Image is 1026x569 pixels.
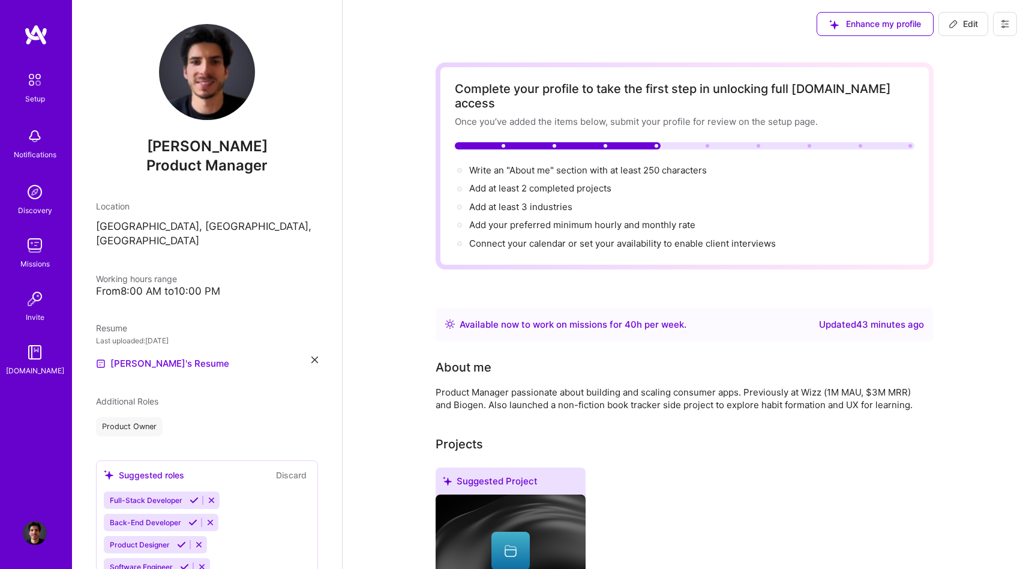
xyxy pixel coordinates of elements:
[14,148,56,161] div: Notifications
[25,92,45,105] div: Setup
[436,358,491,376] div: Tell us a little about yourself
[22,67,47,92] img: setup
[469,201,572,212] span: Add at least 3 industries
[24,24,48,46] img: logo
[190,496,199,505] i: Accept
[436,435,483,453] div: Add projects you've worked on
[436,358,491,376] div: About me
[311,357,318,363] i: icon Close
[6,364,64,377] div: [DOMAIN_NAME]
[96,396,158,406] span: Additional Roles
[819,318,924,332] div: Updated 43 minutes ago
[23,521,47,545] img: User Avatar
[26,311,44,324] div: Invite
[443,477,452,486] i: icon SuggestedTeams
[938,12,988,36] div: null
[469,238,776,249] span: Connect your calendar or set your availability to enable client interviews
[469,164,709,176] span: Write an "About me" section with at least 250 characters
[96,220,318,248] p: [GEOGRAPHIC_DATA], [GEOGRAPHIC_DATA], [GEOGRAPHIC_DATA]
[23,180,47,204] img: discovery
[110,496,182,505] span: Full-Stack Developer
[20,521,50,545] a: User Avatar
[159,24,255,120] img: User Avatar
[23,233,47,257] img: teamwork
[194,540,203,549] i: Reject
[96,417,163,436] div: Product Owner
[96,137,318,155] span: [PERSON_NAME]
[110,540,170,549] span: Product Designer
[455,82,914,110] div: Complete your profile to take the first step in unlocking full [DOMAIN_NAME] access
[23,287,47,311] img: Invite
[23,340,47,364] img: guide book
[938,12,988,36] button: Edit
[146,157,268,174] span: Product Manager
[469,219,695,230] span: Add your preferred minimum hourly and monthly rate
[436,468,586,499] div: Suggested Project
[96,359,106,369] img: Resume
[18,204,52,217] div: Discovery
[949,18,978,30] span: Edit
[188,518,197,527] i: Accept
[96,357,229,371] a: [PERSON_NAME]'s Resume
[110,518,181,527] span: Back-End Developer
[436,386,916,411] div: Product Manager passionate about building and scaling consumer apps. Previously at Wizz (1M MAU, ...
[96,334,318,347] div: Last uploaded: [DATE]
[206,518,215,527] i: Reject
[96,285,318,298] div: From 8:00 AM to 10:00 PM
[272,468,310,482] button: Discard
[469,182,611,194] span: Add at least 2 completed projects
[177,540,186,549] i: Accept
[445,319,455,329] img: Availability
[104,469,184,481] div: Suggested roles
[207,496,216,505] i: Reject
[460,318,686,332] div: Available now to work on missions for h per week .
[23,124,47,148] img: bell
[625,319,637,330] span: 40
[96,323,127,333] span: Resume
[436,435,483,453] div: Projects
[96,274,177,284] span: Working hours range
[455,115,914,128] div: Once you’ve added the items below, submit your profile for review on the setup page.
[104,470,114,480] i: icon SuggestedTeams
[20,257,50,270] div: Missions
[96,200,318,212] div: Location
